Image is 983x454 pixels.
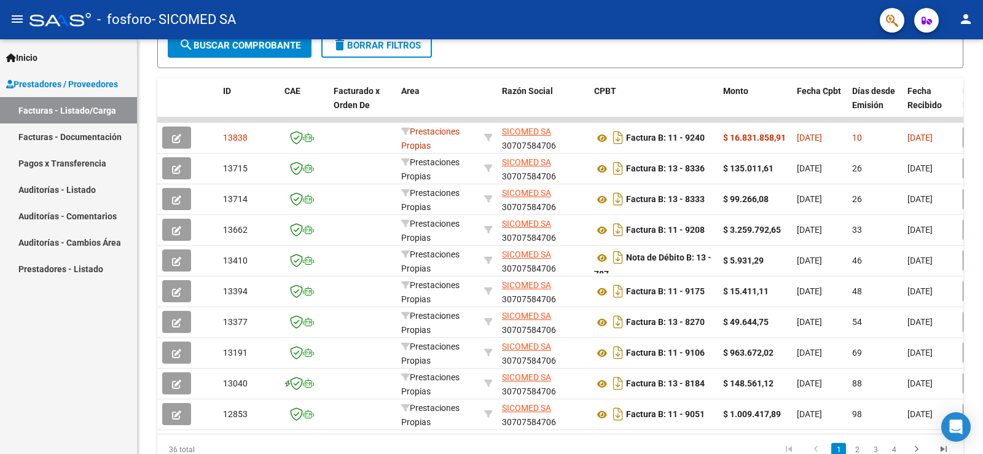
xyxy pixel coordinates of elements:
i: Descargar documento [610,220,626,240]
span: SICOMED SA [502,372,551,382]
div: 30707584706 [502,248,584,273]
span: [DATE] [797,133,822,143]
span: ID [223,86,231,96]
span: 13662 [223,225,248,235]
strong: $ 3.259.792,65 [723,225,781,235]
mat-icon: delete [332,37,347,52]
datatable-header-cell: Razón Social [497,78,589,132]
datatable-header-cell: Facturado x Orden De [329,78,396,132]
datatable-header-cell: CAE [280,78,329,132]
strong: Factura B: 11 - 9240 [626,133,705,143]
span: SICOMED SA [502,249,551,259]
i: Descargar documento [610,248,626,267]
i: Descargar documento [610,159,626,178]
span: [DATE] [907,317,933,327]
strong: Factura B: 13 - 8333 [626,195,705,205]
span: Facturado x Orden De [334,86,380,110]
strong: $ 1.009.417,89 [723,409,781,419]
strong: Factura B: 13 - 8184 [626,379,705,389]
strong: Factura B: 11 - 9106 [626,348,705,358]
span: Fecha Recibido [907,86,942,110]
span: 13714 [223,194,248,204]
span: 13040 [223,378,248,388]
span: Prestaciones Propias [401,127,460,151]
button: Buscar Comprobante [168,33,311,58]
div: 30707584706 [502,370,584,396]
span: [DATE] [797,163,822,173]
div: 30707584706 [502,155,584,181]
mat-icon: person [958,12,973,26]
span: Prestadores / Proveedores [6,77,118,91]
span: SICOMED SA [502,311,551,321]
strong: $ 15.411,11 [723,286,769,296]
strong: $ 963.672,02 [723,348,773,358]
strong: Factura B: 11 - 9051 [626,410,705,420]
span: Borrar Filtros [332,40,421,51]
span: CPBT [594,86,616,96]
span: 13191 [223,348,248,358]
span: CAE [284,86,300,96]
span: SICOMED SA [502,403,551,413]
span: [DATE] [907,133,933,143]
span: 54 [852,317,862,327]
datatable-header-cell: Días desde Emisión [847,78,903,132]
span: Monto [723,86,748,96]
strong: Factura B: 13 - 8336 [626,164,705,174]
span: Prestaciones Propias [401,249,460,273]
span: Prestaciones Propias [401,372,460,396]
span: 46 [852,256,862,265]
span: 13377 [223,317,248,327]
span: SICOMED SA [502,280,551,290]
span: Fecha Cpbt [797,86,841,96]
span: [DATE] [797,225,822,235]
i: Descargar documento [610,281,626,301]
span: [DATE] [907,409,933,419]
strong: $ 148.561,12 [723,378,773,388]
strong: $ 135.011,61 [723,163,773,173]
strong: $ 5.931,29 [723,256,764,265]
mat-icon: menu [10,12,25,26]
datatable-header-cell: Monto [718,78,792,132]
span: - fosforo [97,6,152,33]
span: - SICOMED SA [152,6,236,33]
mat-icon: search [179,37,194,52]
strong: Factura B: 11 - 9208 [626,225,705,235]
span: SICOMED SA [502,219,551,229]
span: Prestaciones Propias [401,311,460,335]
span: [DATE] [797,317,822,327]
span: SICOMED SA [502,127,551,136]
div: 30707584706 [502,217,584,243]
span: Area [401,86,420,96]
span: Razón Social [502,86,553,96]
i: Descargar documento [610,404,626,424]
span: [DATE] [907,163,933,173]
strong: Factura B: 11 - 9175 [626,287,705,297]
span: Prestaciones Propias [401,219,460,243]
span: Prestaciones Propias [401,280,460,304]
strong: $ 99.266,08 [723,194,769,204]
span: Inicio [6,51,37,65]
span: [DATE] [907,348,933,358]
datatable-header-cell: Fecha Recibido [903,78,958,132]
span: 12853 [223,409,248,419]
span: [DATE] [907,286,933,296]
datatable-header-cell: CPBT [589,78,718,132]
i: Descargar documento [610,343,626,362]
span: Prestaciones Propias [401,342,460,366]
datatable-header-cell: Fecha Cpbt [792,78,847,132]
div: 30707584706 [502,278,584,304]
span: [DATE] [907,194,933,204]
i: Descargar documento [610,374,626,393]
i: Descargar documento [610,312,626,332]
strong: Factura B: 13 - 8270 [626,318,705,327]
div: 30707584706 [502,309,584,335]
strong: $ 49.644,75 [723,317,769,327]
div: 30707584706 [502,125,584,151]
div: 30707584706 [502,186,584,212]
span: [DATE] [907,378,933,388]
datatable-header-cell: ID [218,78,280,132]
span: [DATE] [797,378,822,388]
span: Prestaciones Propias [401,403,460,427]
datatable-header-cell: Area [396,78,479,132]
span: 13838 [223,133,248,143]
